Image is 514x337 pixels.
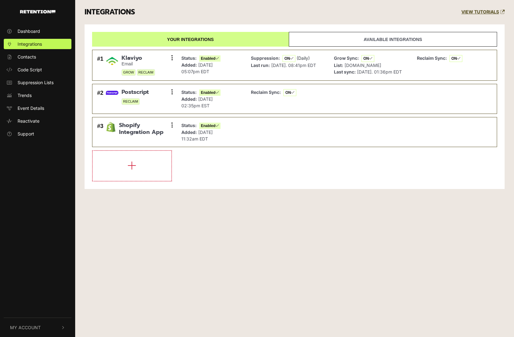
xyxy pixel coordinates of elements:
[181,130,197,135] strong: Added:
[251,55,280,61] strong: Suppression:
[122,89,149,96] span: Postscript
[4,39,71,49] a: Integrations
[106,122,116,132] img: Shopify Integration App
[4,77,71,88] a: Suppression Lists
[4,52,71,62] a: Contacts
[4,103,71,113] a: Event Details
[97,89,103,109] div: #2
[85,8,135,17] h3: INTEGRATIONS
[92,32,289,47] a: Your integrations
[18,92,32,99] span: Trends
[181,55,197,61] strong: Status:
[119,122,172,135] span: Shopify Integration App
[289,32,497,47] a: Available integrations
[271,63,316,68] span: [DATE]. 08:41pm EDT
[199,55,221,62] span: Enabled
[4,90,71,100] a: Trends
[361,55,374,62] span: ON
[334,55,359,61] strong: Grow Sync:
[4,64,71,75] a: Code Script
[10,324,41,331] span: My Account
[199,123,221,129] span: Enabled
[4,26,71,36] a: Dashboard
[449,55,462,62] span: ON
[122,61,155,67] small: Email
[18,54,36,60] span: Contacts
[181,96,197,102] strong: Added:
[18,41,42,47] span: Integrations
[297,55,310,61] span: (Daily)
[97,55,103,76] div: #1
[18,79,54,86] span: Suppression Lists
[334,63,343,68] strong: List:
[417,55,447,61] strong: Reclaim Sync:
[18,130,34,137] span: Support
[181,62,197,68] strong: Added:
[181,89,197,95] strong: Status:
[251,63,270,68] strong: Last run:
[4,318,71,337] button: My Account
[122,98,140,105] span: RECLAIM
[18,66,42,73] span: Code Script
[4,116,71,126] a: Reactivate
[106,91,118,95] img: Postscript
[20,10,55,13] img: Retention.com
[122,55,155,62] span: Klaviyo
[345,63,381,68] span: [DOMAIN_NAME]
[18,28,40,34] span: Dashboard
[251,89,281,95] strong: Reclaim Sync:
[283,55,295,62] span: ON
[106,55,118,67] img: Klaviyo
[137,69,155,76] span: RECLAIM
[199,89,221,96] span: Enabled
[122,69,136,76] span: GROW
[18,105,44,111] span: Event Details
[181,62,213,74] span: [DATE] 05:07pm EDT
[97,122,103,142] div: #3
[334,69,356,74] strong: Last sync:
[461,9,505,15] a: VIEW TUTORIALS
[283,89,296,96] span: ON
[181,123,197,128] strong: Status:
[4,129,71,139] a: Support
[357,69,402,74] span: [DATE]. 01:36pm EDT
[18,118,39,124] span: Reactivate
